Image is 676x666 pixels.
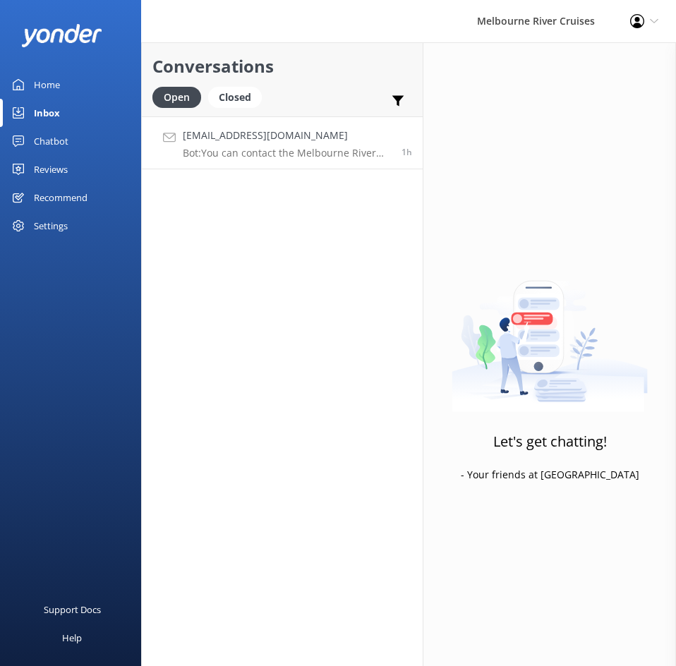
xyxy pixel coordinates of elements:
img: yonder-white-logo.png [21,24,102,47]
div: Recommend [34,183,87,212]
p: - Your friends at [GEOGRAPHIC_DATA] [461,467,639,483]
div: Help [62,624,82,652]
h2: Conversations [152,53,412,80]
div: Support Docs [44,595,101,624]
a: Closed [208,89,269,104]
div: Inbox [34,99,60,127]
div: Home [34,71,60,99]
div: Reviews [34,155,68,183]
div: Open [152,87,201,108]
h4: [EMAIL_ADDRESS][DOMAIN_NAME] [183,128,391,143]
div: Settings [34,212,68,240]
div: Closed [208,87,262,108]
a: [EMAIL_ADDRESS][DOMAIN_NAME]Bot:You can contact the Melbourne River Cruises team by emailing [EMA... [142,116,423,169]
h3: Let's get chatting! [493,430,607,453]
div: Chatbot [34,127,68,155]
p: Bot: You can contact the Melbourne River Cruises team by emailing [EMAIL_ADDRESS][DOMAIN_NAME]. V... [183,147,391,159]
span: Oct 02 2025 10:44am (UTC +10:00) Australia/Sydney [402,146,412,158]
img: artwork of a man stealing a conversation from at giant smartphone [452,254,648,413]
a: Open [152,89,208,104]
